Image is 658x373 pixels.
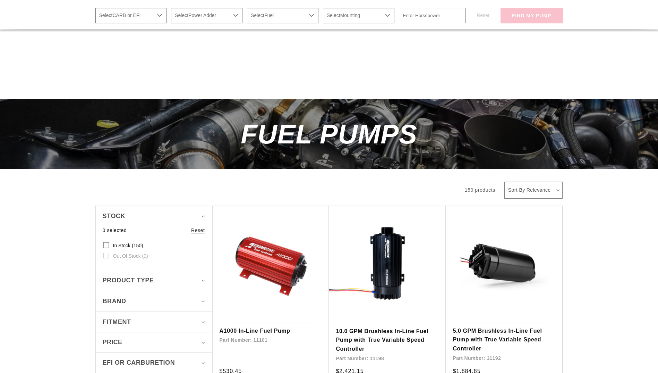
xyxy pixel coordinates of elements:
[103,211,126,221] span: Stock
[113,242,143,249] span: In stock (150)
[103,270,205,291] summary: Product type (0 selected)
[103,296,126,306] span: Brand
[103,353,205,373] summary: EFI or Carburetion (0 selected)
[241,119,417,149] span: Fuel Pumps
[247,8,318,23] select: Fuel
[103,206,205,226] summary: Stock (0 selected)
[171,8,242,23] select: Power Adder
[465,187,495,193] span: 150 products
[103,226,127,234] span: 0 selected
[220,326,322,335] a: A1000 In-Line Fuel Pump
[323,8,394,23] select: Mounting
[399,8,466,23] input: Enter Horsepower
[336,327,439,354] a: 10.0 GPM Brushless In-Line Fuel Pump with True Variable Speed Controller
[103,332,205,352] summary: Price
[103,338,122,347] span: Price
[103,312,205,332] summary: Fitment (0 selected)
[103,358,175,368] span: EFI or Carburetion
[95,8,167,23] select: CARB or EFI
[103,291,205,312] summary: Brand (0 selected)
[191,226,205,234] a: Reset
[113,253,148,259] span: Out of stock (0)
[103,317,131,327] span: Fitment
[103,275,154,285] span: Product type
[453,326,555,353] a: 5.0 GPM Brushless In-Line Fuel Pump with True Variable Speed Controller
